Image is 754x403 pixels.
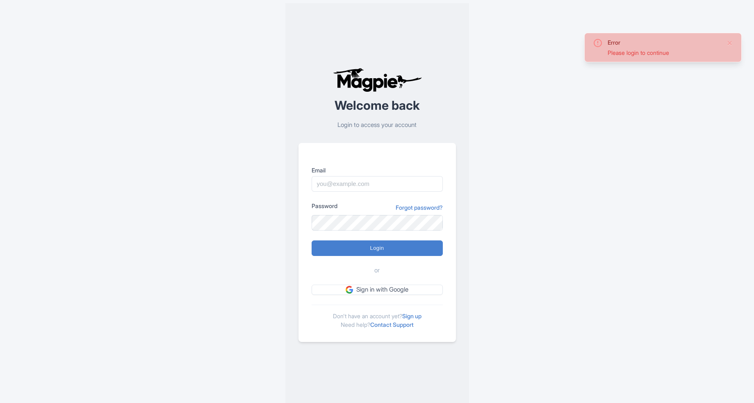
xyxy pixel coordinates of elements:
[298,120,456,130] p: Login to access your account
[312,176,443,192] input: you@example.com
[727,38,733,48] button: Close
[346,286,353,293] img: google.svg
[402,312,421,319] a: Sign up
[312,285,443,295] a: Sign in with Google
[312,201,337,210] label: Password
[298,99,456,112] h2: Welcome back
[608,48,720,57] div: Please login to continue
[370,321,414,328] a: Contact Support
[608,38,720,47] div: Error
[312,305,443,329] div: Don't have an account yet? Need help?
[312,240,443,256] input: Login
[331,68,423,92] img: logo-ab69f6fb50320c5b225c76a69d11143b.png
[396,203,443,212] a: Forgot password?
[374,266,380,275] span: or
[312,166,443,174] label: Email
